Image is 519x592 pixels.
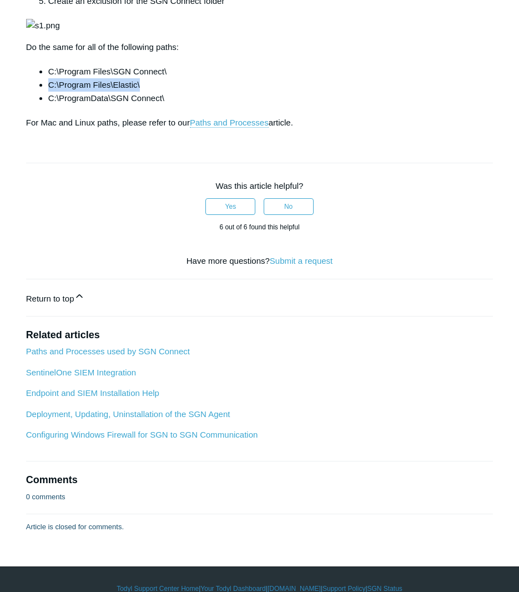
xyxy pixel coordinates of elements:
img: s1.png [26,19,60,32]
a: Submit a request [270,256,332,265]
a: Endpoint and SIEM Installation Help [26,388,159,398]
span: 6 out of 6 found this helpful [219,223,299,231]
a: Deployment, Updating, Uninstallation of the SGN Agent [26,409,230,419]
a: Return to top [26,279,493,317]
li: C:\Program Files\SGN Connect\ [48,65,493,78]
span: Was this article helpful? [216,181,304,190]
div: Have more questions? [26,255,493,268]
p: 0 comments [26,491,65,503]
p: Whitelisting SGN Connect on SentinelOne [26,41,493,54]
a: Configuring Windows Firewall for SGN to SGN Communication [26,430,258,439]
h2: Related articles [26,328,493,343]
button: This article was not helpful [264,198,314,215]
a: SentinelOne SIEM Integration [26,368,136,377]
li: C:\ProgramData\SGN Connect\ [48,92,493,105]
li: C:\Program Files\Elastic\ [48,78,493,92]
button: This article was helpful [205,198,255,215]
a: Paths and Processes [190,118,269,128]
h2: Comments [26,473,493,488]
a: Paths and Processes used by SGN Connect [26,347,190,356]
p: Article is closed for comments. [26,521,124,533]
p: For Mac and Linux paths, please refer to our article. [26,116,493,129]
